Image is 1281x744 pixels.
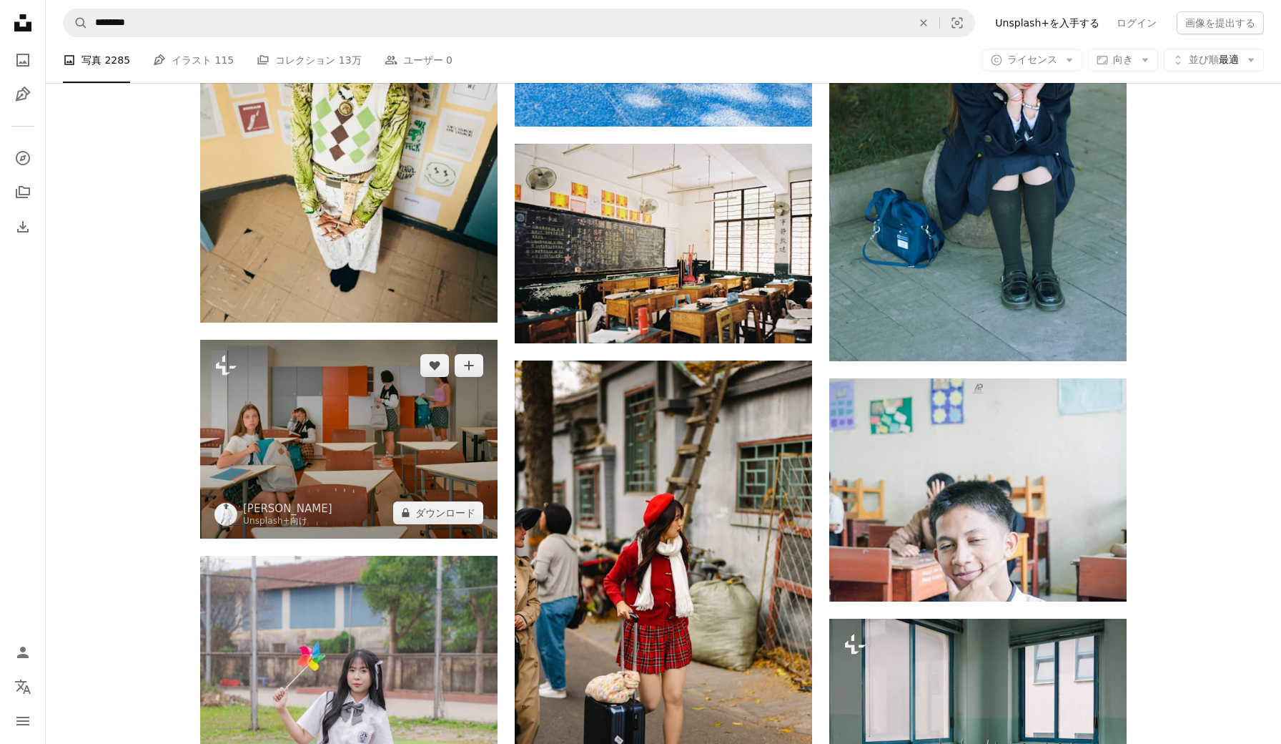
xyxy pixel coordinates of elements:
[515,577,812,590] a: 赤いジャケットとチェック柄のスカートを着た女性がスーツケースを運んでいる
[9,80,37,109] a: イラスト
[214,503,237,526] img: Andrej Lišakovのプロフィールを見る
[243,516,332,527] div: 向け
[515,144,812,343] img: 机と黒板でいっぱいの教室
[420,354,449,377] button: いいね！
[393,501,483,524] button: ダウンロード
[446,52,452,68] span: 0
[940,9,974,36] button: ビジュアル検索
[1189,53,1239,67] span: 最適
[829,132,1127,145] a: コンクリートのベンチに座る黒いジャケットと黒いズボンの女性
[200,130,498,143] a: 緑のシャツにサングラスをかけた女性がポスターの貼られた壁の前に立つ
[1108,11,1165,34] a: ログイン
[243,501,332,516] a: [PERSON_NAME]
[1177,11,1264,34] button: 画像を提出する
[385,37,452,83] a: ユーザー 0
[829,484,1127,496] a: 教室の机に座りながら微笑む若い学生。
[153,37,234,83] a: イラスト 115
[1007,54,1057,65] span: ライセンス
[339,52,362,68] span: 13万
[215,52,234,68] span: 115
[63,9,975,37] form: サイト内でビジュアルを探す
[200,340,498,538] img: 教室の机に座る子どもたちのグループ
[257,37,361,83] a: コレクション 13万
[829,378,1127,602] img: 教室の机に座りながら微笑む若い学生。
[9,707,37,735] button: メニュー
[515,237,812,250] a: 机と黒板でいっぱいの教室
[1164,49,1264,72] button: 並び順最適
[9,638,37,667] a: ログイン / 登録する
[9,672,37,701] button: 言語
[200,433,498,446] a: 教室の机に座る子どもたちのグループ
[9,144,37,172] a: 探す
[908,9,939,36] button: 全てクリア
[243,516,290,526] a: Unsplash+
[9,178,37,207] a: コレクション
[829,724,1127,737] a: 教室の空の机の列
[9,46,37,74] a: 写真
[455,354,483,377] button: コレクションに追加する
[986,11,1108,34] a: Unsplash+を入手する
[64,9,88,36] button: Unsplashで検索する
[1088,49,1158,72] button: 向き
[9,212,37,241] a: ダウンロード履歴
[9,9,37,40] a: ホーム — Unsplash
[1113,54,1133,65] span: 向き
[1189,54,1219,65] span: 並び順
[982,49,1082,72] button: ライセンス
